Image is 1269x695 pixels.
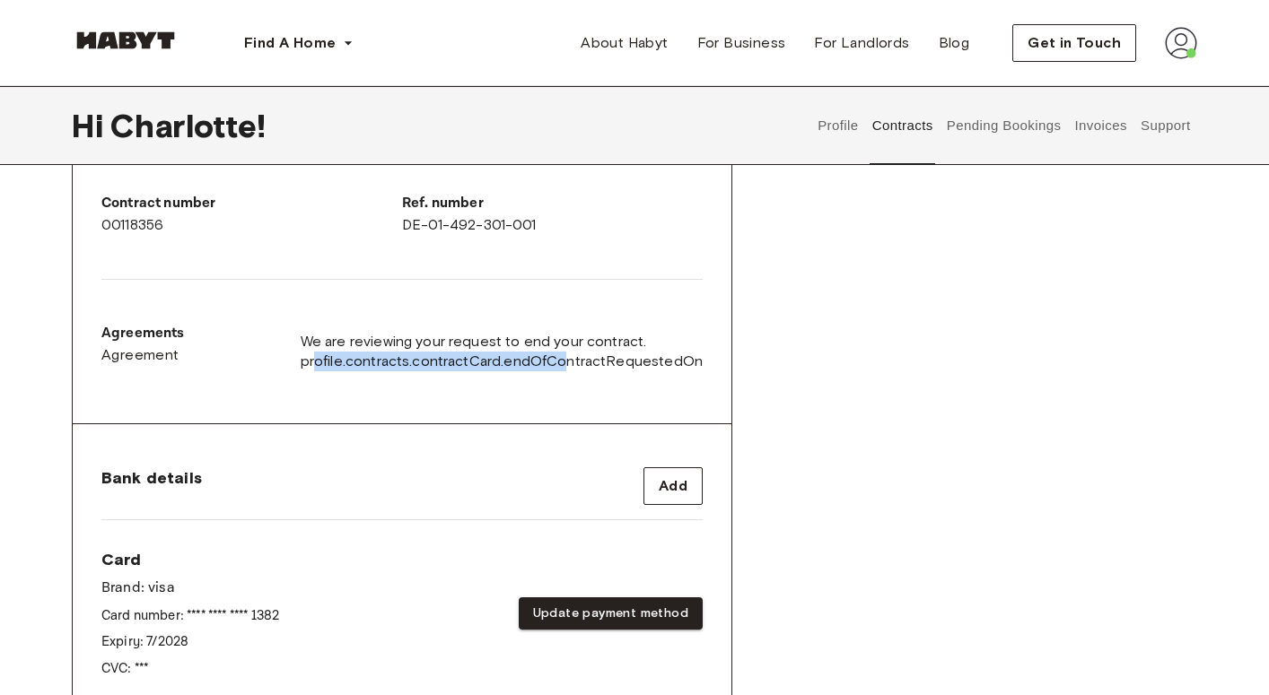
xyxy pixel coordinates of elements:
[101,193,402,214] p: Contract number
[101,549,279,570] span: Card
[1138,86,1193,165] button: Support
[814,32,909,54] span: For Landlords
[101,632,279,651] p: Expiry: 7 / 2028
[1072,86,1129,165] button: Invoices
[402,193,703,236] div: DE-01-492-301-001
[697,32,786,54] span: For Business
[402,193,703,214] p: Ref. number
[924,25,985,61] a: Blog
[944,86,1063,165] button: Pending Bookings
[101,578,279,599] p: Brand: visa
[659,475,687,497] span: Add
[301,352,703,371] span: profile.contracts.contractCard.endOfContractRequestedOn
[230,25,368,61] button: Find A Home
[72,107,110,144] span: Hi
[683,25,801,61] a: For Business
[110,107,266,144] span: Charlotte !
[816,86,862,165] button: Profile
[566,25,682,61] a: About Habyt
[939,32,970,54] span: Blog
[301,332,703,352] span: We are reviewing your request to end your contract.
[811,86,1197,165] div: user profile tabs
[1012,24,1136,62] button: Get in Touch
[519,597,703,630] button: Update payment method
[581,32,668,54] span: About Habyt
[800,25,923,61] a: For Landlords
[870,86,935,165] button: Contracts
[101,467,202,489] span: Bank details
[643,467,703,505] button: Add
[101,344,179,366] span: Agreement
[1028,32,1121,54] span: Get in Touch
[101,323,185,344] p: Agreements
[101,193,402,236] div: 00118356
[244,32,336,54] span: Find A Home
[72,31,179,49] img: Habyt
[101,344,185,366] a: Agreement
[1165,27,1197,59] img: avatar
